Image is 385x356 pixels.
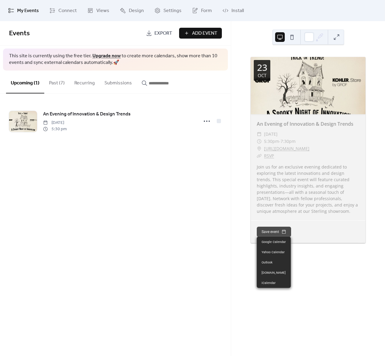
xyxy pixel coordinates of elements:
[264,153,274,159] a: RSVP
[100,71,137,93] button: Submissions
[257,237,291,247] a: Google Calendar
[179,28,222,39] button: Add Event
[231,7,244,14] span: Install
[163,7,182,14] span: Settings
[45,2,81,19] a: Connect
[264,131,278,138] span: [DATE]
[192,30,217,37] span: Add Event
[141,28,177,39] a: Export
[44,71,70,93] button: Past (7)
[264,145,309,152] a: [URL][DOMAIN_NAME]
[257,63,267,72] div: 23
[43,120,67,126] span: [DATE]
[258,73,266,78] div: Oct
[257,152,262,159] div: ​
[262,240,286,244] span: Google Calendar
[251,164,365,214] div: Join us for an exclusive evening dedicated to exploring the latest innovations and design trends....
[92,51,121,61] a: Upgrade now
[262,260,272,265] span: Outlook
[262,250,285,255] span: Yahoo Calendar
[129,7,144,14] span: Design
[43,111,131,118] span: An Evening of Innovation & Design Trends
[6,71,44,93] button: Upcoming (1)
[9,27,30,40] span: Events
[264,138,279,145] span: 5:30pm
[201,7,212,14] span: Form
[43,110,131,118] a: An Evening of Innovation & Design Trends
[43,126,67,132] span: 5:30 pm
[257,138,262,145] div: ​
[83,2,114,19] a: Views
[58,7,77,14] span: Connect
[218,2,248,19] a: Install
[9,53,222,66] span: This site is currently using the free tier. to create more calendars, show more than 10 events an...
[188,2,216,19] a: Form
[257,267,291,278] a: [DOMAIN_NAME]
[70,71,100,93] button: Recurring
[154,30,172,37] span: Export
[17,7,39,14] span: My Events
[257,121,353,127] a: An Evening of Innovation & Design Trends
[257,145,262,152] div: ​
[257,227,291,237] button: Save event
[279,138,281,145] span: -
[257,131,262,138] div: ​
[96,7,109,14] span: Views
[281,138,296,145] span: 7:30pm
[262,270,286,275] span: [DOMAIN_NAME]
[4,2,43,19] a: My Events
[115,2,148,19] a: Design
[262,281,276,285] span: iCalendar
[257,247,291,257] a: Yahoo Calendar
[150,2,186,19] a: Settings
